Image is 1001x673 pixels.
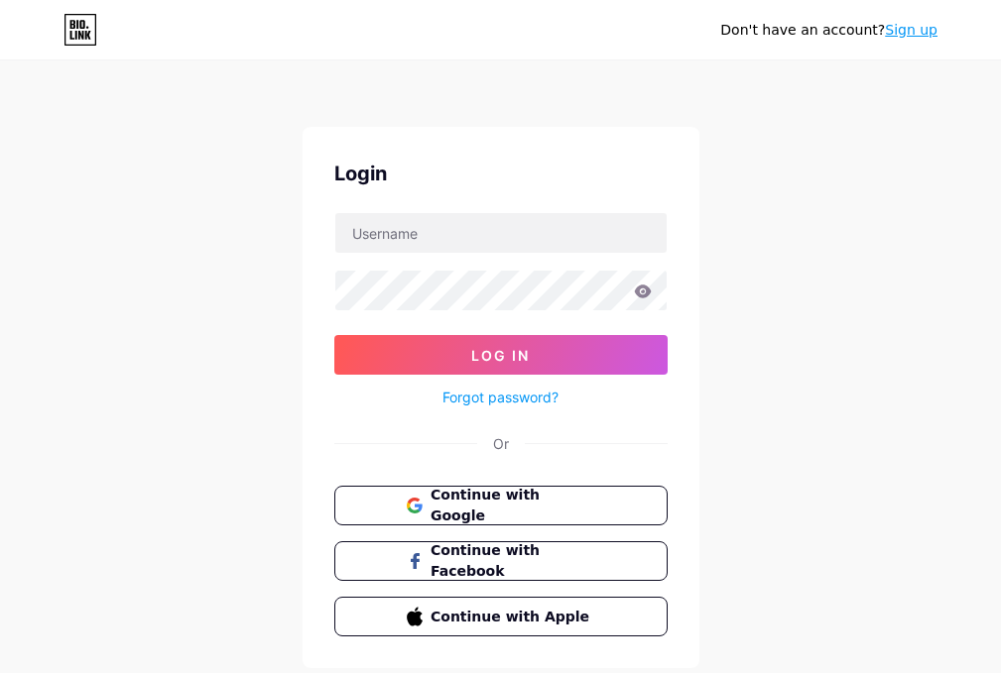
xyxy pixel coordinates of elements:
[442,387,559,407] a: Forgot password?
[431,607,594,627] span: Continue with Apple
[334,486,668,525] button: Continue with Google
[334,597,668,636] button: Continue with Apple
[334,335,668,375] button: Log In
[431,540,594,582] span: Continue with Facebook
[431,485,594,526] span: Continue with Google
[720,20,938,41] div: Don't have an account?
[471,347,530,364] span: Log In
[335,213,667,253] input: Username
[885,22,938,38] a: Sign up
[334,541,668,581] button: Continue with Facebook
[334,159,668,188] div: Login
[493,433,509,454] div: Or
